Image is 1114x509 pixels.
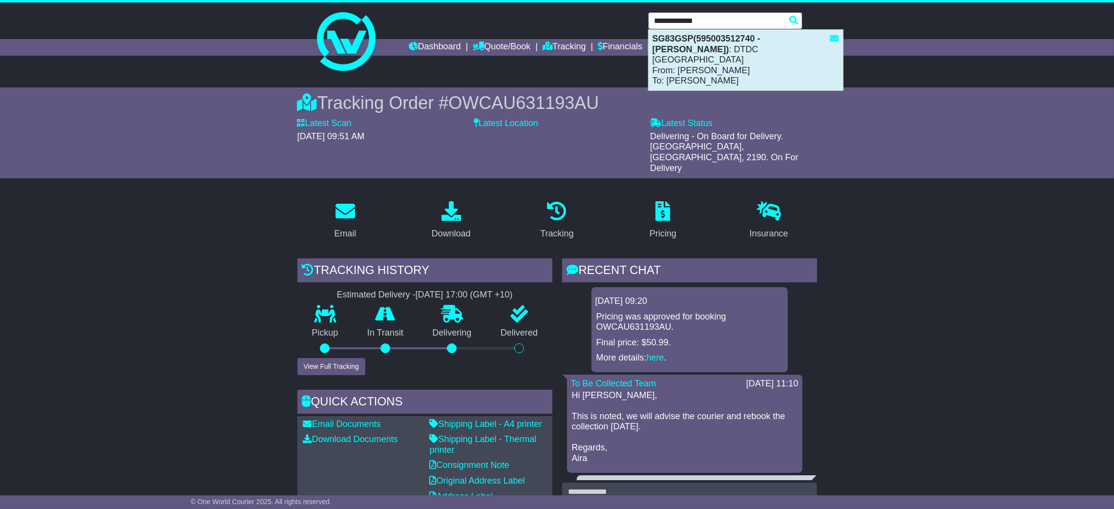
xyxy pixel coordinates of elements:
a: Download Documents [303,434,398,444]
a: Tracking [543,39,586,56]
a: Dashboard [409,39,461,56]
div: Insurance [750,227,788,240]
div: Tracking [540,227,573,240]
a: Shipping Label - A4 printer [430,419,542,429]
a: Financials [598,39,642,56]
a: Address Label [430,491,493,501]
a: Pricing [643,198,683,244]
p: Hi [PERSON_NAME], This is noted, we will advise the courier and rebook the collection [DATE]. Reg... [572,390,798,464]
a: Original Address Label [430,476,525,486]
div: RECENT CHAT [562,258,817,285]
a: Email Documents [303,419,381,429]
label: Latest Location [474,118,538,129]
span: OWCAU631193AU [448,93,599,113]
div: Download [432,227,471,240]
label: Latest Scan [297,118,352,129]
p: Pickup [297,328,353,339]
p: In Transit [353,328,418,339]
div: Quick Actions [297,390,552,416]
a: Insurance [743,198,795,244]
p: Delivering [418,328,486,339]
div: Pricing [650,227,676,240]
p: Pricing was approved for booking OWCAU631193AU. [596,312,783,333]
a: Email [328,198,362,244]
div: : DTDC [GEOGRAPHIC_DATA] From: [PERSON_NAME] To: [PERSON_NAME] [649,30,843,90]
a: To Be Collected Team [571,379,656,388]
span: [DATE] 09:51 AM [297,131,365,141]
div: Tracking Order # [297,92,817,113]
a: Shipping Label - Thermal printer [430,434,537,455]
a: here [647,353,664,362]
button: View Full Tracking [297,358,365,375]
a: Quote/Book [473,39,530,56]
div: [DATE] 09:20 [595,296,784,307]
div: [DATE] 17:00 (GMT +10) [416,290,513,300]
div: Estimated Delivery - [297,290,552,300]
p: More details: . [596,353,783,363]
div: [DATE] 11:01 [756,479,808,490]
strong: SG83GSP(595003512740 - [PERSON_NAME]) [652,34,760,54]
p: Delivered [486,328,552,339]
a: Tracking [534,198,580,244]
a: Consignment Note [430,460,509,470]
a: DTDC [GEOGRAPHIC_DATA] [581,479,699,489]
p: Final price: $50.99. [596,338,783,348]
div: Tracking history [297,258,552,285]
span: Delivering - On Board for Delivery. [GEOGRAPHIC_DATA], [GEOGRAPHIC_DATA], 2190. On For Delivery [650,131,798,173]
div: Email [334,227,356,240]
label: Latest Status [650,118,713,129]
a: Download [425,198,477,244]
span: © One World Courier 2025. All rights reserved. [190,498,332,506]
div: [DATE] 11:10 [746,379,799,389]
